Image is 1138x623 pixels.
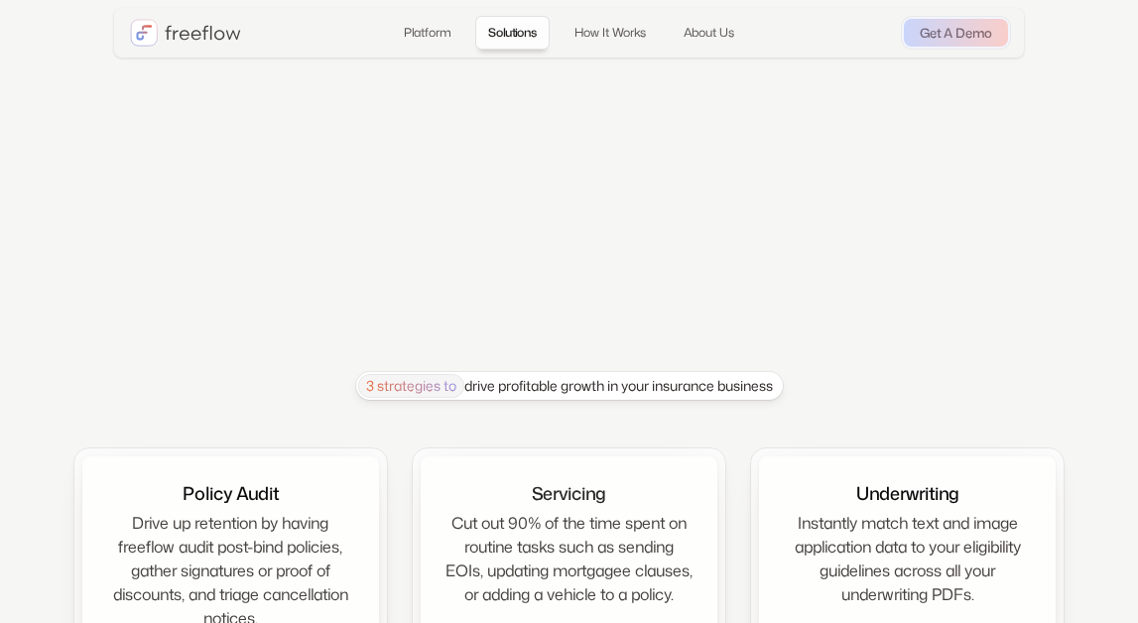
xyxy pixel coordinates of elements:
[358,374,464,398] span: 3 strategies to
[130,19,241,47] a: home
[391,16,463,50] a: Platform
[562,16,659,50] a: How It Works
[358,374,773,398] div: drive profitable growth in your insurance business
[904,19,1008,47] a: Get A Demo
[444,511,694,606] div: Cut out 90% of the time spent on routine tasks such as sending EOIs, updating mortgagee clauses, ...
[475,16,550,50] a: Solutions
[783,511,1032,606] div: Instantly match text and image application data to your eligibility guidelines across all your un...
[532,480,605,507] div: Servicing
[671,16,747,50] a: About Us
[856,480,958,507] div: Underwriting
[183,480,279,507] div: Policy Audit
